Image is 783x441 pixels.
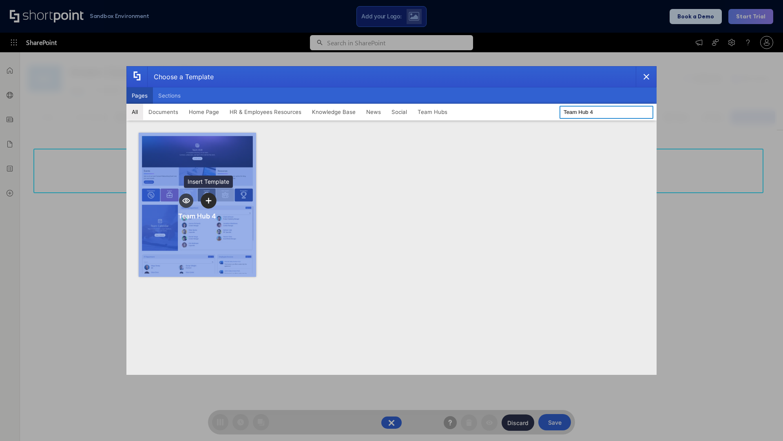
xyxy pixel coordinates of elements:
input: Search [560,106,653,119]
button: HR & Employees Resources [224,104,307,120]
button: Team Hubs [412,104,453,120]
iframe: Chat Widget [742,402,783,441]
button: Sections [153,87,186,104]
div: Team Hub 4 [178,212,216,220]
div: template selector [126,66,657,375]
button: All [126,104,143,120]
button: Knowledge Base [307,104,361,120]
button: News [361,104,386,120]
button: Home Page [184,104,224,120]
button: Social [386,104,412,120]
button: Pages [126,87,153,104]
div: Choose a Template [147,67,214,87]
button: Documents [143,104,184,120]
